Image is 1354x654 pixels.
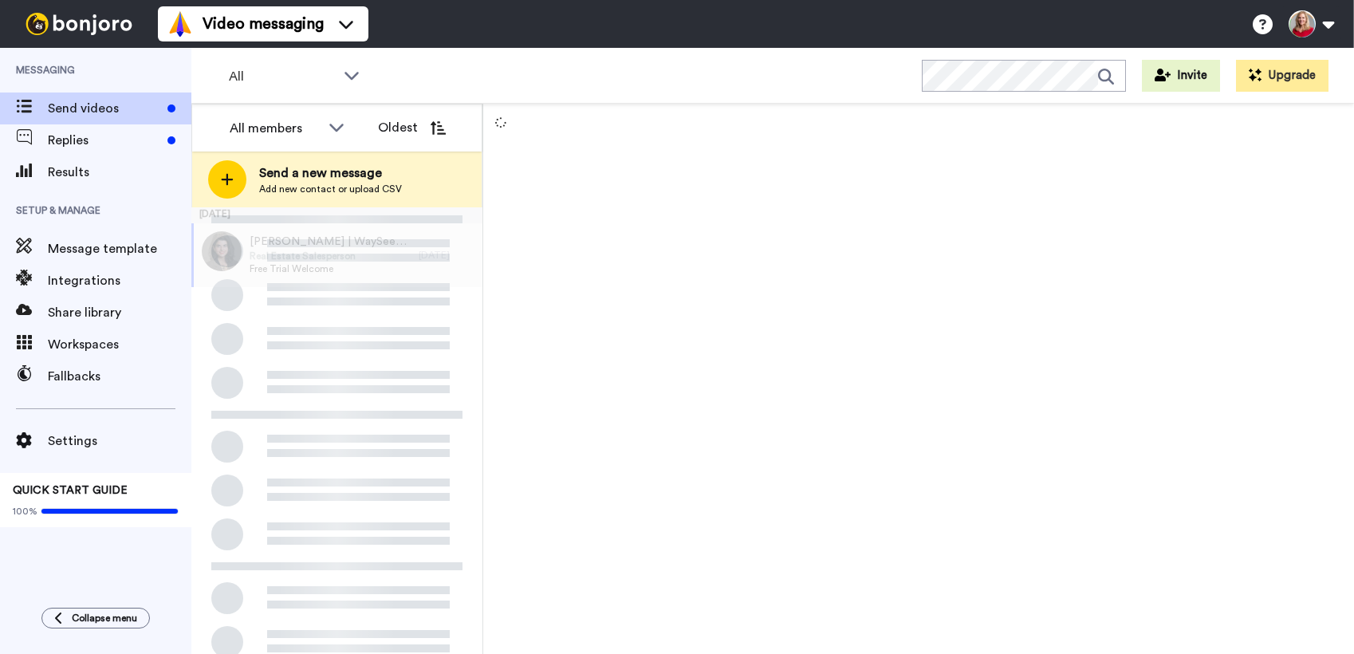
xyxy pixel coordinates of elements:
[48,239,191,258] span: Message template
[13,485,128,496] span: QUICK START GUIDE
[48,131,161,150] span: Replies
[229,67,336,86] span: All
[1142,60,1220,92] button: Invite
[19,13,139,35] img: bj-logo-header-white.svg
[250,250,411,262] span: Real Estate Salesperson
[13,505,37,518] span: 100%
[41,608,150,628] button: Collapse menu
[366,112,458,144] button: Oldest
[72,612,137,624] span: Collapse menu
[191,207,482,223] div: [DATE]
[259,163,402,183] span: Send a new message
[48,431,191,451] span: Settings
[202,231,242,271] img: 39c79a8b-c4ec-49db-8470-3826412b6001.jpg
[419,249,474,262] div: [DATE]
[167,11,193,37] img: vm-color.svg
[230,119,321,138] div: All members
[48,335,191,354] span: Workspaces
[250,262,411,275] span: Free Trial Welcome
[48,99,161,118] span: Send videos
[203,13,324,35] span: Video messaging
[48,163,191,182] span: Results
[48,271,191,290] span: Integrations
[259,183,402,195] span: Add new contact or upload CSV
[48,367,191,386] span: Fallbacks
[48,303,191,322] span: Share library
[1236,60,1328,92] button: Upgrade
[250,234,411,250] span: [PERSON_NAME] | WaySeekers, [US_STATE]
